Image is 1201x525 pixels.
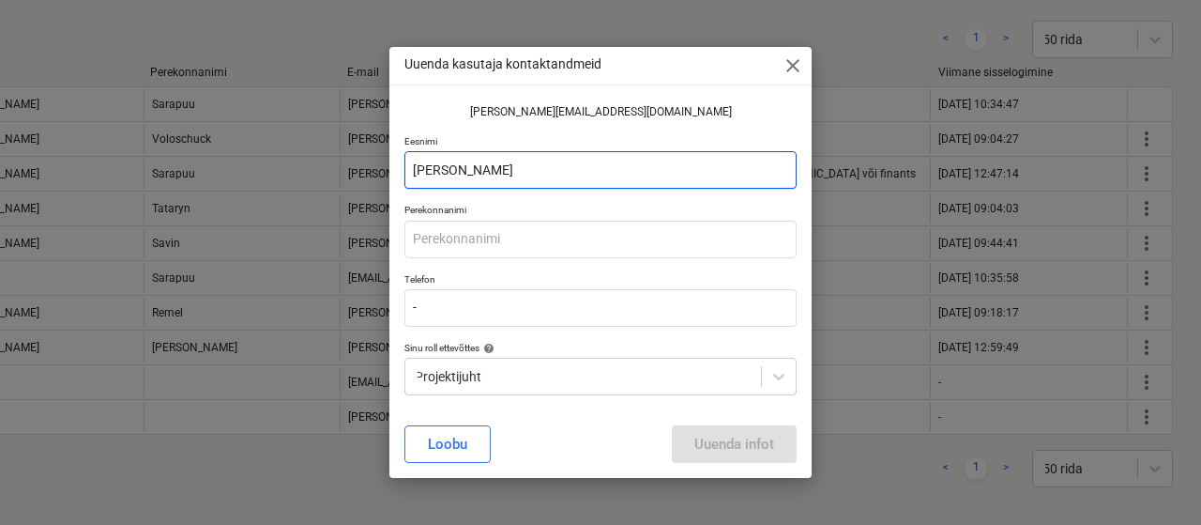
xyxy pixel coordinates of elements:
[404,425,491,463] button: Loobu
[404,54,601,74] p: Uuenda kasutaja kontaktandmeid
[428,432,467,456] div: Loobu
[404,204,797,220] p: Perekonnanimi
[404,151,797,189] input: Eesnimi
[404,221,797,258] input: Perekonnanimi
[404,104,797,120] p: [PERSON_NAME][EMAIL_ADDRESS][DOMAIN_NAME]
[404,342,797,354] div: Sinu roll ettevõttes
[404,135,797,151] p: Eesnimi
[479,343,494,354] span: help
[782,54,804,77] span: close
[1107,435,1201,525] iframe: Chat Widget
[404,273,797,289] p: Telefon
[404,289,797,327] input: Telefon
